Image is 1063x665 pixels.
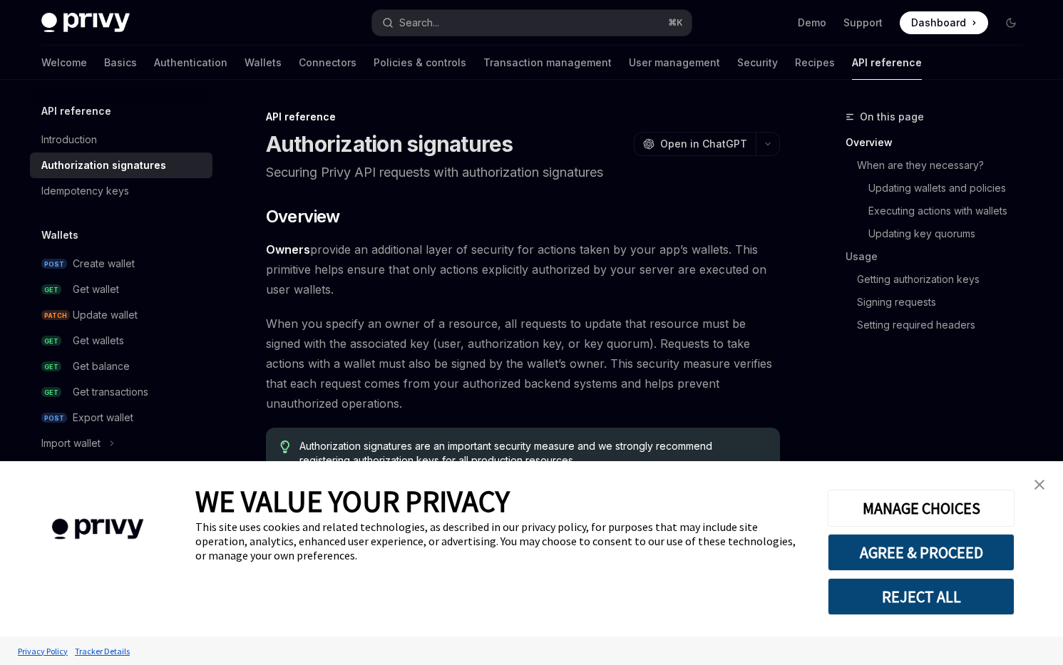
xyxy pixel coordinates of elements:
a: GETGet balance [30,354,212,379]
span: WE VALUE YOUR PRIVACY [195,483,510,520]
span: When you specify an owner of a resource, all requests to update that resource must be signed with... [266,314,780,413]
a: When are they necessary? [857,154,1034,177]
a: Dashboard [900,11,988,34]
span: provide an additional layer of security for actions taken by your app’s wallets. This primitive h... [266,239,780,299]
h5: Wallets [41,227,78,244]
a: GETGet wallets [30,328,212,354]
button: REJECT ALL [828,578,1015,615]
a: GETGet transactions [30,379,212,405]
a: Updating wallets and policies [868,177,1034,200]
div: Import wallet [41,435,101,452]
a: Getting authorization keys [857,268,1034,291]
span: POST [41,259,67,269]
span: Overview [266,205,340,228]
div: Idempotency keys [41,182,129,200]
a: Recipes [795,46,835,80]
a: API reference [852,46,922,80]
a: Policies & controls [374,46,466,80]
div: This site uses cookies and related technologies, as described in our privacy policy, for purposes... [195,520,806,562]
button: Search...⌘K [372,10,692,36]
img: dark logo [41,13,130,33]
a: POSTAuthenticate [30,456,212,482]
div: Authorization signatures [41,157,166,174]
div: Introduction [41,131,97,148]
a: Wallets [245,46,282,80]
a: close banner [1025,470,1054,499]
a: GETGet wallet [30,277,212,302]
span: Dashboard [911,16,966,30]
span: GET [41,361,61,372]
span: PATCH [41,310,70,321]
div: Get transactions [73,383,148,401]
div: Create wallet [73,255,135,272]
span: GET [41,336,61,346]
a: Welcome [41,46,87,80]
button: Toggle dark mode [1000,11,1022,34]
div: Search... [399,14,439,31]
span: Authorization signatures are an important security measure and we strongly recommend registering ... [299,439,765,468]
button: MANAGE CHOICES [828,490,1015,527]
a: Demo [798,16,826,30]
a: Owners [266,242,310,257]
a: Authorization signatures [30,153,212,178]
img: close banner [1034,480,1044,490]
a: Overview [846,131,1034,154]
a: Support [843,16,883,30]
a: Executing actions with wallets [868,200,1034,222]
a: Basics [104,46,137,80]
span: POST [41,413,67,423]
span: On this page [860,108,924,125]
span: GET [41,284,61,295]
button: Open in ChatGPT [634,132,756,156]
a: Tracker Details [71,639,133,664]
p: Securing Privy API requests with authorization signatures [266,163,780,182]
a: POSTCreate wallet [30,251,212,277]
h5: API reference [41,103,111,120]
a: Authentication [154,46,227,80]
div: Export wallet [73,409,133,426]
div: Authenticate [73,460,131,478]
svg: Tip [280,440,290,453]
a: Updating key quorums [868,222,1034,245]
div: Get balance [73,358,130,375]
a: Privacy Policy [14,639,71,664]
a: Introduction [30,127,212,153]
div: Get wallets [73,332,124,349]
a: POSTExport wallet [30,405,212,431]
span: ⌘ K [668,17,683,29]
div: API reference [266,110,780,124]
button: AGREE & PROCEED [828,534,1015,571]
a: Setting required headers [857,314,1034,336]
a: Security [737,46,778,80]
div: Update wallet [73,306,138,324]
a: Connectors [299,46,356,80]
div: Get wallet [73,281,119,298]
a: PATCHUpdate wallet [30,302,212,328]
span: GET [41,387,61,398]
img: company logo [21,498,174,560]
a: Transaction management [483,46,612,80]
a: Signing requests [857,291,1034,314]
a: User management [629,46,720,80]
a: Idempotency keys [30,178,212,204]
a: Usage [846,245,1034,268]
h1: Authorization signatures [266,131,513,157]
span: Open in ChatGPT [660,137,747,151]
